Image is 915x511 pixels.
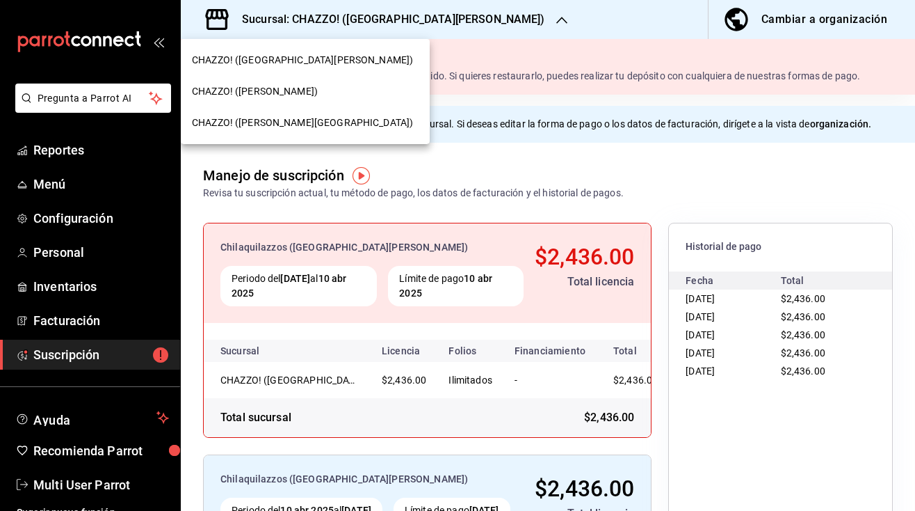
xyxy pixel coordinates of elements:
[181,45,430,76] div: CHAZZO! ([GEOGRAPHIC_DATA][PERSON_NAME])
[192,84,318,99] span: CHAZZO! ([PERSON_NAME])
[192,116,413,130] span: CHAZZO! ([PERSON_NAME][GEOGRAPHIC_DATA])
[181,76,430,107] div: CHAZZO! ([PERSON_NAME])
[353,167,370,184] img: Tooltip marker
[192,53,413,68] span: CHAZZO! ([GEOGRAPHIC_DATA][PERSON_NAME])
[181,107,430,139] div: CHAZZO! ([PERSON_NAME][GEOGRAPHIC_DATA])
